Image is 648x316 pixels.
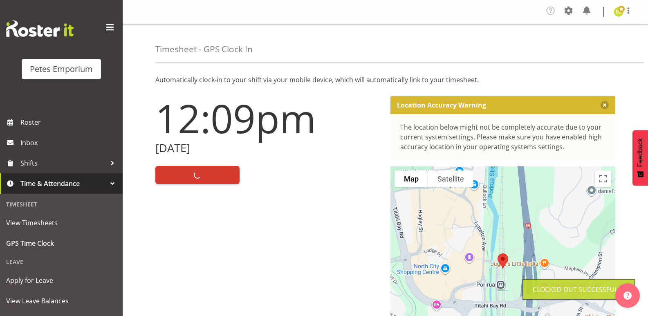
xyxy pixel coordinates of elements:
[155,45,253,54] h4: Timesheet - GPS Clock In
[632,130,648,186] button: Feedback - Show survey
[614,7,623,17] img: emma-croft7499.jpg
[428,170,473,187] button: Show satellite imagery
[2,233,121,253] a: GPS Time Clock
[623,291,632,300] img: help-xxl-2.png
[155,75,615,85] p: Automatically clock-in to your shift via your mobile device, which will automatically link to you...
[2,253,121,270] div: Leave
[2,291,121,311] a: View Leave Balances
[20,177,106,190] span: Time & Attendance
[2,213,121,233] a: View Timesheets
[2,270,121,291] a: Apply for Leave
[400,122,606,152] div: The location below might not be completely accurate due to your current system settings. Please m...
[6,237,117,249] span: GPS Time Clock
[595,170,611,187] button: Toggle fullscreen view
[20,137,119,149] span: Inbox
[533,285,625,294] div: Clocked out Successfully
[155,96,381,140] h1: 12:09pm
[20,116,119,128] span: Roster
[155,142,381,155] h2: [DATE]
[30,63,93,75] div: Petes Emporium
[6,217,117,229] span: View Timesheets
[637,138,644,167] span: Feedback
[601,101,609,109] button: Close message
[2,196,121,213] div: Timesheet
[20,157,106,169] span: Shifts
[6,20,74,37] img: Rosterit website logo
[6,274,117,287] span: Apply for Leave
[6,295,117,307] span: View Leave Balances
[395,170,428,187] button: Show street map
[397,101,486,109] p: Location Accuracy Warning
